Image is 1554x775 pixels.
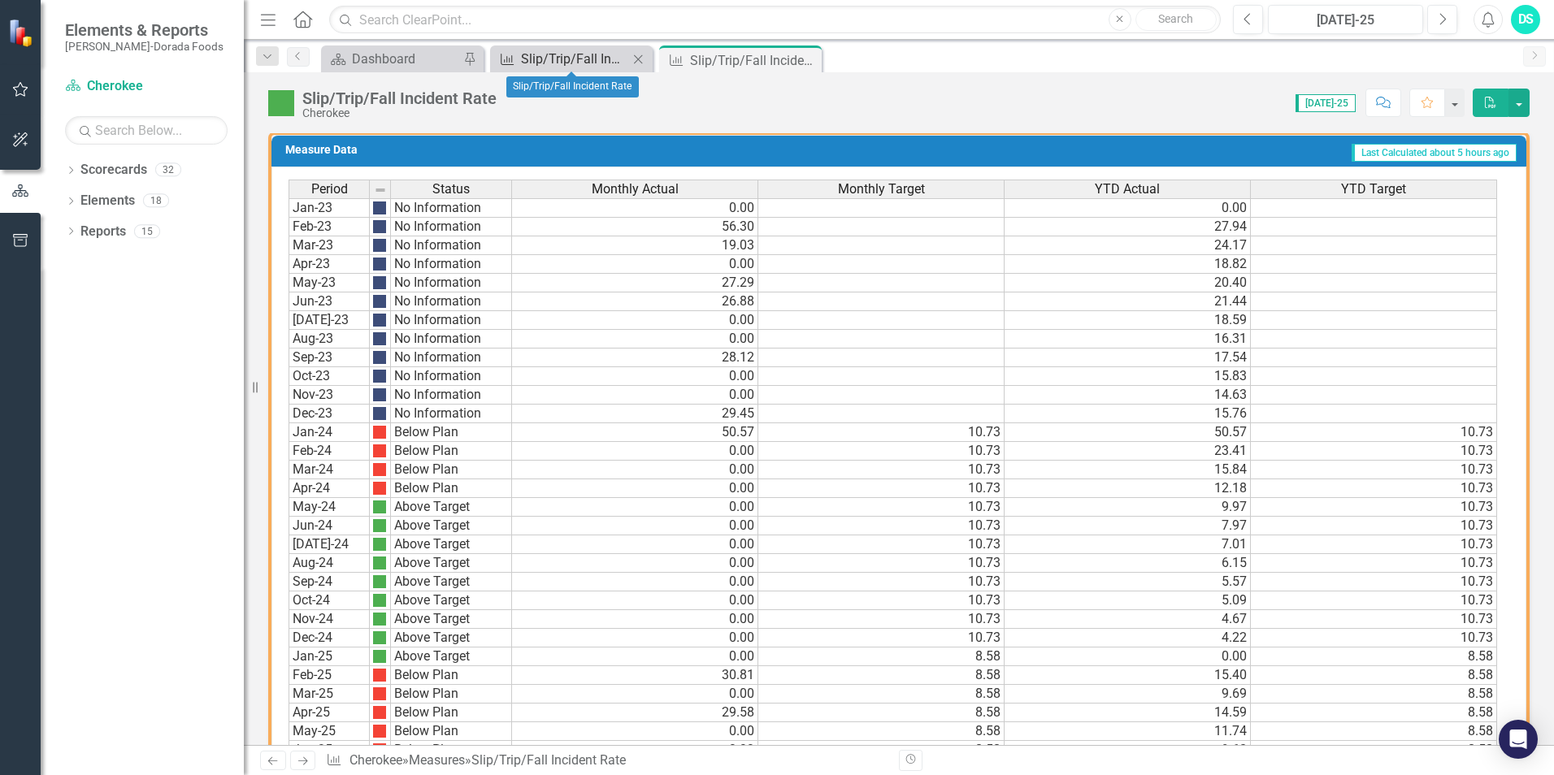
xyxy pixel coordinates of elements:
td: 9.69 [1005,685,1251,704]
td: 16.31 [1005,330,1251,349]
td: 18.82 [1005,255,1251,274]
td: 8.58 [1251,741,1497,760]
small: [PERSON_NAME]-Dorada Foods [65,40,224,53]
td: Below Plan [391,423,512,442]
td: 10.73 [758,573,1005,591]
td: 8.58 [1251,704,1497,722]
img: png;base64,iVBORw0KGgoAAAANSUhEUgAAAJYAAADIAQMAAAAwS4omAAAAA1BMVEU9TXnnx7PJAAAACXBIWXMAAA7EAAAOxA... [373,258,386,271]
img: png;base64,iVBORw0KGgoAAAANSUhEUgAAAFwAAABcCAMAAADUMSJqAAAAA1BMVEVNr1CdzNKbAAAAH0lEQVRoge3BgQAAAA... [373,556,386,569]
td: 15.83 [1005,367,1251,386]
td: 10.73 [758,498,1005,517]
td: No Information [391,330,512,349]
td: 56.30 [512,218,758,236]
td: 26.88 [512,292,758,311]
td: 0.00 [512,573,758,591]
td: 0.00 [512,629,758,647]
td: 10.73 [1251,554,1497,573]
img: png;base64,iVBORw0KGgoAAAANSUhEUgAAAJYAAADIAQMAAAAwS4omAAAAA1BMVEU9TXnnx7PJAAAACXBIWXMAAA7EAAAOxA... [373,314,386,327]
div: 18 [143,194,169,208]
td: 0.00 [512,498,758,517]
td: 8.58 [1251,722,1497,741]
img: png;base64,iVBORw0KGgoAAAANSUhEUgAAAFwAAABcCAMAAADUMSJqAAAAA1BMVEVNr1CdzNKbAAAAH0lEQVRoge3BgQAAAA... [373,519,386,532]
td: Jan-25 [289,647,370,666]
div: Open Intercom Messenger [1499,720,1538,759]
div: DS [1511,5,1540,34]
img: png;base64,iVBORw0KGgoAAAANSUhEUgAAAJYAAADIAQMAAAAwS4omAAAAA1BMVEU9TXnnx7PJAAAACXBIWXMAAA7EAAAOxA... [373,370,386,383]
td: Apr-24 [289,479,370,498]
td: 15.40 [1005,666,1251,685]
td: 0.00 [512,535,758,554]
div: [DATE]-25 [1274,11,1417,30]
td: 10.73 [1251,517,1497,535]
img: 8DAGhfEEPCf229AAAAAElFTkSuQmCC [374,184,387,197]
td: Aug-23 [289,330,370,349]
td: No Information [391,386,512,405]
td: 12.18 [1005,479,1251,498]
td: 50.57 [512,423,758,442]
td: Jun-23 [289,292,370,311]
div: Slip/Trip/Fall Incident Rate [302,89,497,107]
td: No Information [391,311,512,330]
img: png;base64,iVBORw0KGgoAAAANSUhEUgAAAFwAAABcCAMAAADUMSJqAAAAA1BMVEVNr1CdzNKbAAAAH0lEQVRoge3BgQAAAA... [373,538,386,551]
td: Apr-23 [289,255,370,274]
td: 10.73 [758,554,1005,573]
td: Dec-24 [289,629,370,647]
td: 0.00 [512,461,758,479]
img: png;base64,iVBORw0KGgoAAAANSUhEUgAAAJYAAADIAQMAAAAwS4omAAAAA1BMVEU9TXnnx7PJAAAACXBIWXMAAA7EAAAOxA... [373,388,386,401]
td: 10.73 [1251,442,1497,461]
td: 10.73 [1251,498,1497,517]
img: png;base64,iVBORw0KGgoAAAANSUhEUgAAAFwAAABcCAMAAADUMSJqAAAAA1BMVEX0QzYBWW+JAAAAH0lEQVRoge3BgQAAAA... [373,463,386,476]
td: 0.00 [512,517,758,535]
td: Feb-25 [289,666,370,685]
td: No Information [391,236,512,255]
td: 0.00 [512,479,758,498]
td: 10.73 [758,442,1005,461]
td: 14.63 [1005,386,1251,405]
span: Status [432,182,470,197]
td: 8.58 [758,647,1005,666]
button: Search [1135,8,1217,31]
td: 10.73 [1251,591,1497,610]
img: png;base64,iVBORw0KGgoAAAANSUhEUgAAAFwAAABcCAMAAADUMSJqAAAAA1BMVEX0QzYBWW+JAAAAH0lEQVRoge3BgQAAAA... [373,426,386,439]
td: Below Plan [391,704,512,722]
img: png;base64,iVBORw0KGgoAAAANSUhEUgAAAFwAAABcCAMAAADUMSJqAAAAA1BMVEX0QzYBWW+JAAAAH0lEQVRoge3BgQAAAA... [373,444,386,457]
td: 0.00 [512,554,758,573]
td: Feb-23 [289,218,370,236]
td: Jun-25 [289,741,370,760]
td: 23.41 [1005,442,1251,461]
td: Above Target [391,629,512,647]
td: 8.58 [758,666,1005,685]
a: Cherokee [349,752,402,768]
img: png;base64,iVBORw0KGgoAAAANSUhEUgAAAJYAAADIAQMAAAAwS4omAAAAA1BMVEU9TXnnx7PJAAAACXBIWXMAAA7EAAAOxA... [373,407,386,420]
img: png;base64,iVBORw0KGgoAAAANSUhEUgAAAJYAAADIAQMAAAAwS4omAAAAA1BMVEU9TXnnx7PJAAAACXBIWXMAAA7EAAAOxA... [373,351,386,364]
span: YTD Actual [1095,182,1160,197]
img: png;base64,iVBORw0KGgoAAAANSUhEUgAAAFwAAABcCAMAAADUMSJqAAAAA1BMVEVNr1CdzNKbAAAAH0lEQVRoge3BgQAAAA... [373,575,386,588]
td: 10.73 [758,479,1005,498]
img: png;base64,iVBORw0KGgoAAAANSUhEUgAAAFwAAABcCAMAAADUMSJqAAAAA1BMVEX0QzYBWW+JAAAAH0lEQVRoge3BgQAAAA... [373,743,386,756]
td: 10.73 [1251,535,1497,554]
td: 10.73 [758,591,1005,610]
td: 10.73 [1251,423,1497,442]
td: No Information [391,367,512,386]
td: Below Plan [391,741,512,760]
td: 21.44 [1005,292,1251,311]
td: 10.73 [1251,573,1497,591]
td: 7.97 [1005,517,1251,535]
td: 10.73 [1251,629,1497,647]
img: png;base64,iVBORw0KGgoAAAANSUhEUgAAAFwAAABcCAMAAADUMSJqAAAAA1BMVEX0QzYBWW+JAAAAH0lEQVRoge3BgQAAAA... [373,482,386,495]
a: Slip/Trip/Fall Incident Rate [494,49,628,69]
td: 9.63 [1005,741,1251,760]
td: 0.00 [512,685,758,704]
td: Mar-25 [289,685,370,704]
td: 0.00 [512,442,758,461]
img: png;base64,iVBORw0KGgoAAAANSUhEUgAAAJYAAADIAQMAAAAwS4omAAAAA1BMVEU9TXnnx7PJAAAACXBIWXMAAA7EAAAOxA... [373,332,386,345]
td: 24.17 [1005,236,1251,255]
td: Below Plan [391,479,512,498]
span: Last Calculated about 5 hours ago [1352,144,1517,162]
td: 7.01 [1005,535,1251,554]
div: Slip/Trip/Fall Incident Rate [690,50,818,71]
td: 5.09 [1005,591,1251,610]
span: Monthly Actual [592,182,679,197]
td: Jan-24 [289,423,370,442]
div: » » [326,751,887,770]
